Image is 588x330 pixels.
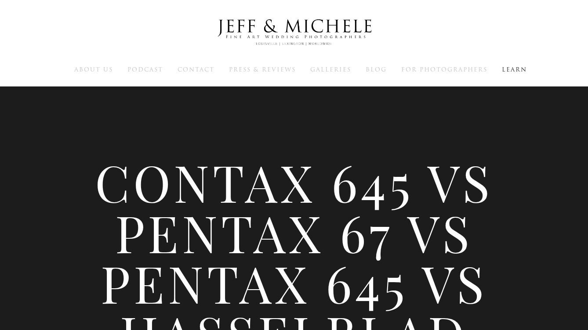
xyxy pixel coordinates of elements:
span: Blog [366,65,387,74]
a: Blog [366,65,387,73]
a: Press & Reviews [229,65,296,73]
a: Podcast [127,65,163,73]
span: Press & Reviews [229,65,296,74]
span: About Us [74,65,113,74]
a: Contact [178,65,214,73]
span: Learn [502,65,527,74]
a: Galleries [310,65,351,73]
img: Louisville Wedding Photographers - Jeff & Michele Wedding Photographers [206,11,382,54]
a: For Photographers [401,65,487,73]
span: Galleries [310,65,351,74]
span: Contact [178,65,214,74]
a: About Us [74,65,113,73]
span: Podcast [127,65,163,74]
a: Learn [502,65,527,73]
span: For Photographers [401,65,487,74]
